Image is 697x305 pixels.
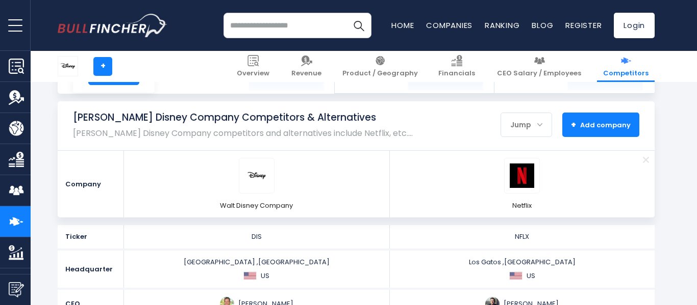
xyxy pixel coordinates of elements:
a: DIS logo Walt Disney Company [220,158,293,210]
div: [GEOGRAPHIC_DATA] ,[GEOGRAPHIC_DATA] [127,258,386,280]
a: Login [614,13,655,38]
a: Financials [432,51,481,82]
strong: + [571,119,576,130]
img: NFLX logo [510,163,534,188]
span: Financials [438,69,475,78]
button: Search [346,13,371,38]
button: +Add company [562,113,639,137]
span: CEO Salary / Employees [497,69,581,78]
a: Go to homepage [58,14,167,37]
span: Netflix [512,201,532,210]
a: Register [565,20,602,31]
span: Add company [571,120,631,129]
a: Competitors [597,51,655,82]
span: Walt Disney Company [220,201,293,210]
a: Ranking [485,20,519,31]
img: DIS logo [244,163,269,188]
a: Blog [532,20,553,31]
div: DIS [127,232,386,241]
a: NFLX logo Netflix [504,158,540,210]
img: DIS logo [58,57,78,76]
div: Ticker [58,225,124,248]
a: + [93,57,112,76]
span: US [527,271,535,281]
div: Company [58,151,124,217]
span: Overview [237,69,269,78]
span: US [261,271,269,281]
h1: [PERSON_NAME] Disney Company Competitors & Alternatives [73,112,413,124]
p: [PERSON_NAME] Disney Company competitors and alternatives include Netflix, etc.… [73,128,413,138]
a: CEO Salary / Employees [491,51,587,82]
a: Revenue [285,51,328,82]
a: Product / Geography [336,51,424,82]
div: Jump [501,114,552,135]
a: Home [391,20,414,31]
span: Revenue [291,69,321,78]
img: bullfincher logo [58,14,167,37]
span: Competitors [603,69,649,78]
a: Remove [637,151,655,169]
span: Product / Geography [342,69,418,78]
div: Headquarter [58,251,124,287]
div: NFLX [393,232,652,241]
a: Overview [231,51,276,82]
div: Los Gatos ,[GEOGRAPHIC_DATA] [393,258,652,280]
a: Companies [426,20,472,31]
